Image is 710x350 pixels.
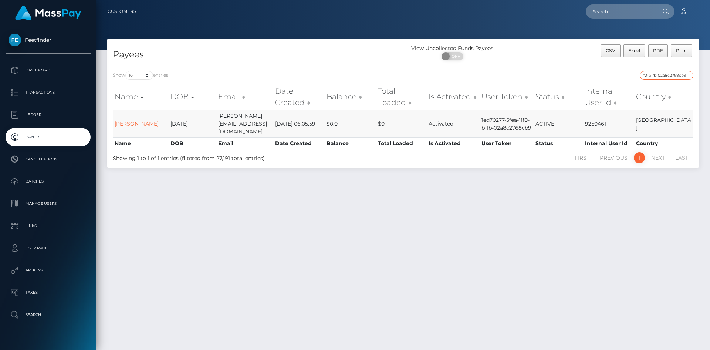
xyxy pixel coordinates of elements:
a: API Keys [6,261,91,280]
a: Payees [6,128,91,146]
p: Search [9,309,88,320]
a: Cancellations [6,150,91,169]
span: Feetfinder [6,37,91,43]
a: 1 [634,152,645,163]
p: Dashboard [9,65,88,76]
a: Search [6,306,91,324]
p: Taxes [9,287,88,298]
p: Transactions [9,87,88,98]
a: Customers [108,4,136,19]
p: Ledger [9,109,88,120]
p: Batches [9,176,88,187]
input: Search... [586,4,655,19]
p: Payees [9,131,88,143]
p: Links [9,220,88,231]
img: Feetfinder [9,34,21,46]
a: Dashboard [6,61,91,80]
a: Ledger [6,106,91,124]
a: Links [6,217,91,235]
p: Manage Users [9,198,88,209]
a: Taxes [6,283,91,302]
a: Batches [6,172,91,191]
img: MassPay Logo [15,6,81,20]
a: User Profile [6,239,91,257]
p: User Profile [9,243,88,254]
a: Manage Users [6,194,91,213]
p: Cancellations [9,154,88,165]
a: Transactions [6,83,91,102]
p: API Keys [9,265,88,276]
